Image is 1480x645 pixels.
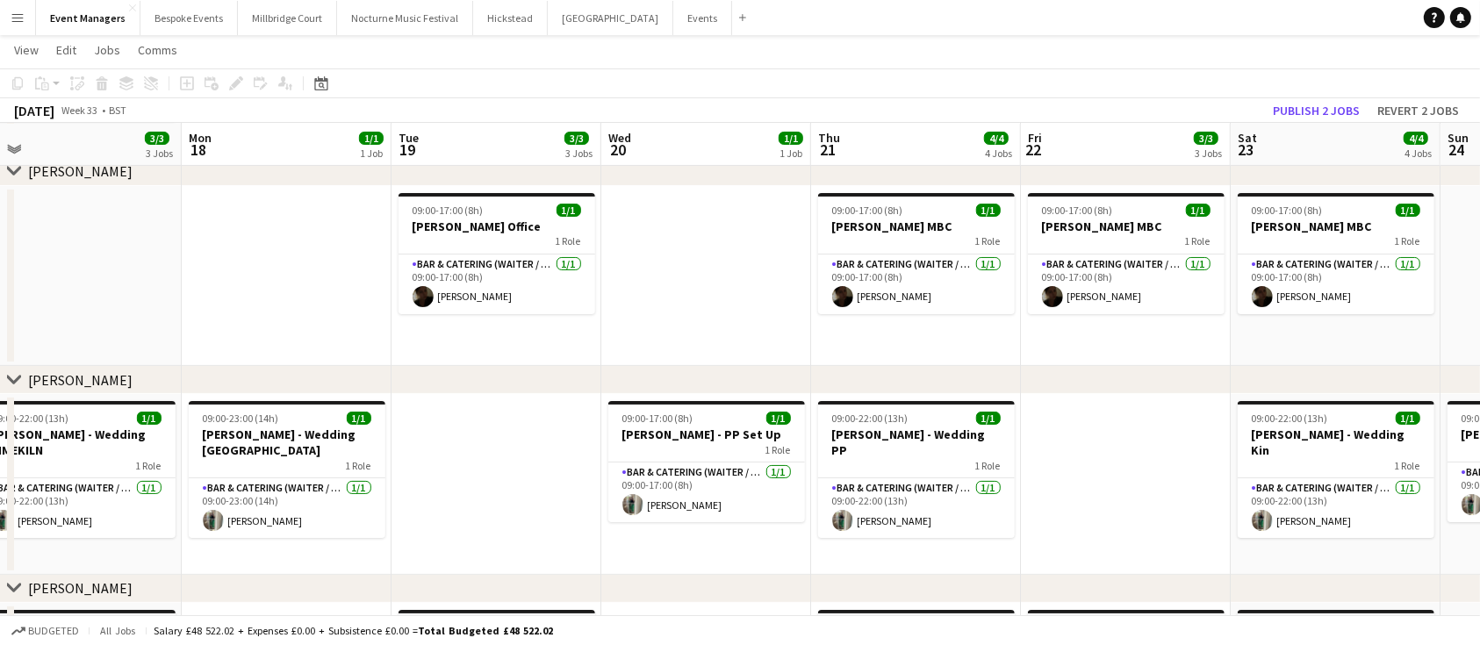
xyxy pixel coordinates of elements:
span: 1 Role [1395,459,1420,472]
app-card-role: Bar & Catering (Waiter / waitress)1/109:00-17:00 (8h)[PERSON_NAME] [608,462,805,522]
span: 09:00-17:00 (8h) [1252,204,1323,217]
span: 19 [396,140,419,160]
span: Mon [189,130,212,146]
div: 3 Jobs [146,147,173,160]
span: 1 Role [346,459,371,472]
app-card-role: Bar & Catering (Waiter / waitress)1/109:00-17:00 (8h)[PERSON_NAME] [818,254,1015,314]
app-job-card: 09:00-23:00 (14h)1/1[PERSON_NAME] - Wedding [GEOGRAPHIC_DATA]1 RoleBar & Catering (Waiter / waitr... [189,401,385,538]
span: 18 [186,140,212,160]
button: Millbridge Court [238,1,337,35]
app-card-role: Bar & Catering (Waiter / waitress)1/109:00-22:00 (13h)[PERSON_NAME] [818,478,1015,538]
span: 4/4 [984,132,1009,145]
div: 1 Job [780,147,802,160]
app-job-card: 09:00-17:00 (8h)1/1[PERSON_NAME] - PP Set Up1 RoleBar & Catering (Waiter / waitress)1/109:00-17:0... [608,401,805,522]
span: 09:00-22:00 (13h) [1252,412,1328,425]
div: 3 Jobs [1195,147,1222,160]
span: 09:00-22:00 (13h) [832,412,909,425]
h3: [PERSON_NAME] - PP Set Up [608,426,805,442]
app-card-role: Bar & Catering (Waiter / waitress)1/109:00-17:00 (8h)[PERSON_NAME] [1028,254,1225,314]
button: Event Managers [36,1,140,35]
a: Edit [49,39,83,61]
span: 1/1 [1186,204,1211,217]
app-job-card: 09:00-17:00 (8h)1/1[PERSON_NAME] MBC1 RoleBar & Catering (Waiter / waitress)1/109:00-17:00 (8h)[P... [1028,193,1225,314]
span: Jobs [94,42,120,58]
span: 09:00-23:00 (14h) [203,412,279,425]
span: 3/3 [1194,132,1218,145]
span: 1/1 [347,412,371,425]
button: Bespoke Events [140,1,238,35]
span: 09:00-17:00 (8h) [622,412,693,425]
app-job-card: 09:00-17:00 (8h)1/1[PERSON_NAME] MBC1 RoleBar & Catering (Waiter / waitress)1/109:00-17:00 (8h)[P... [818,193,1015,314]
div: Salary £48 522.02 + Expenses £0.00 + Subsistence £0.00 = [154,624,553,637]
h3: [PERSON_NAME] - Wedding PP [818,426,1015,458]
button: Budgeted [9,621,82,641]
app-card-role: Bar & Catering (Waiter / waitress)1/109:00-23:00 (14h)[PERSON_NAME] [189,478,385,538]
span: Wed [608,130,631,146]
span: 09:00-17:00 (8h) [832,204,903,217]
span: 22 [1025,140,1042,160]
span: 1 Role [1395,234,1420,247]
span: Budgeted [28,625,79,637]
span: 1 Role [975,459,1001,472]
div: [DATE] [14,102,54,119]
span: Edit [56,42,76,58]
span: 1/1 [137,412,162,425]
a: Comms [131,39,184,61]
span: 1 Role [136,459,162,472]
div: [PERSON_NAME] [28,162,133,180]
span: Comms [138,42,177,58]
app-job-card: 09:00-22:00 (13h)1/1[PERSON_NAME] - Wedding Kin1 RoleBar & Catering (Waiter / waitress)1/109:00-2... [1238,401,1434,538]
app-card-role: Bar & Catering (Waiter / waitress)1/109:00-22:00 (13h)[PERSON_NAME] [1238,478,1434,538]
span: 09:00-17:00 (8h) [1042,204,1113,217]
span: 3/3 [145,132,169,145]
button: Events [673,1,732,35]
h3: [PERSON_NAME] Office [399,219,595,234]
h3: [PERSON_NAME] - Wedding [GEOGRAPHIC_DATA] [189,426,385,458]
app-card-role: Bar & Catering (Waiter / waitress)1/109:00-17:00 (8h)[PERSON_NAME] [1238,254,1434,314]
span: 1/1 [766,412,791,425]
span: Sat [1238,130,1257,146]
h3: [PERSON_NAME] MBC [1238,219,1434,234]
span: 20 [606,140,631,160]
button: Nocturne Music Festival [337,1,473,35]
h3: [PERSON_NAME] MBC [1028,219,1225,234]
span: 24 [1445,140,1469,160]
span: Sun [1448,130,1469,146]
span: 09:00-17:00 (8h) [413,204,484,217]
app-card-role: Bar & Catering (Waiter / waitress)1/109:00-17:00 (8h)[PERSON_NAME] [399,254,595,314]
button: Hickstead [473,1,548,35]
div: [PERSON_NAME] [28,579,133,597]
span: 1 Role [765,443,791,456]
a: Jobs [87,39,127,61]
span: Thu [818,130,840,146]
div: 1 Job [360,147,383,160]
span: 1/1 [359,132,384,145]
div: 4 Jobs [985,147,1012,160]
a: View [7,39,46,61]
div: [PERSON_NAME] [28,371,133,389]
span: 1/1 [976,204,1001,217]
span: Fri [1028,130,1042,146]
span: Tue [399,130,419,146]
span: 1/1 [976,412,1001,425]
h3: [PERSON_NAME] MBC [818,219,1015,234]
span: 1/1 [557,204,581,217]
app-job-card: 09:00-22:00 (13h)1/1[PERSON_NAME] - Wedding PP1 RoleBar & Catering (Waiter / waitress)1/109:00-22... [818,401,1015,538]
span: 1/1 [1396,204,1420,217]
button: [GEOGRAPHIC_DATA] [548,1,673,35]
span: 1 Role [975,234,1001,247]
span: 1/1 [779,132,803,145]
span: Week 33 [58,104,102,117]
h3: [PERSON_NAME] - Wedding Kin [1238,426,1434,458]
span: 4/4 [1404,132,1428,145]
app-job-card: 09:00-17:00 (8h)1/1[PERSON_NAME] MBC1 RoleBar & Catering (Waiter / waitress)1/109:00-17:00 (8h)[P... [1238,193,1434,314]
button: Revert 2 jobs [1370,99,1466,122]
app-job-card: 09:00-17:00 (8h)1/1[PERSON_NAME] Office1 RoleBar & Catering (Waiter / waitress)1/109:00-17:00 (8h... [399,193,595,314]
span: 1/1 [1396,412,1420,425]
